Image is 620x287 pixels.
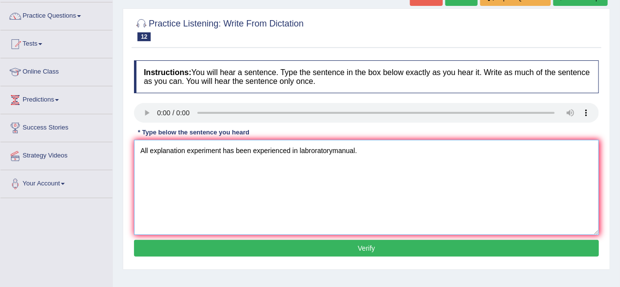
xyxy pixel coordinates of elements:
span: 12 [137,32,151,41]
button: Verify [134,240,599,257]
h2: Practice Listening: Write From Dictation [134,17,304,41]
a: Online Class [0,58,112,83]
a: Tests [0,30,112,55]
div: * Type below the sentence you heard [134,128,253,137]
a: Practice Questions [0,2,112,27]
b: Instructions: [144,68,191,77]
h4: You will hear a sentence. Type the sentence in the box below exactly as you hear it. Write as muc... [134,60,599,93]
a: Predictions [0,86,112,111]
a: Success Stories [0,114,112,139]
a: Your Account [0,170,112,195]
a: Strategy Videos [0,142,112,167]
